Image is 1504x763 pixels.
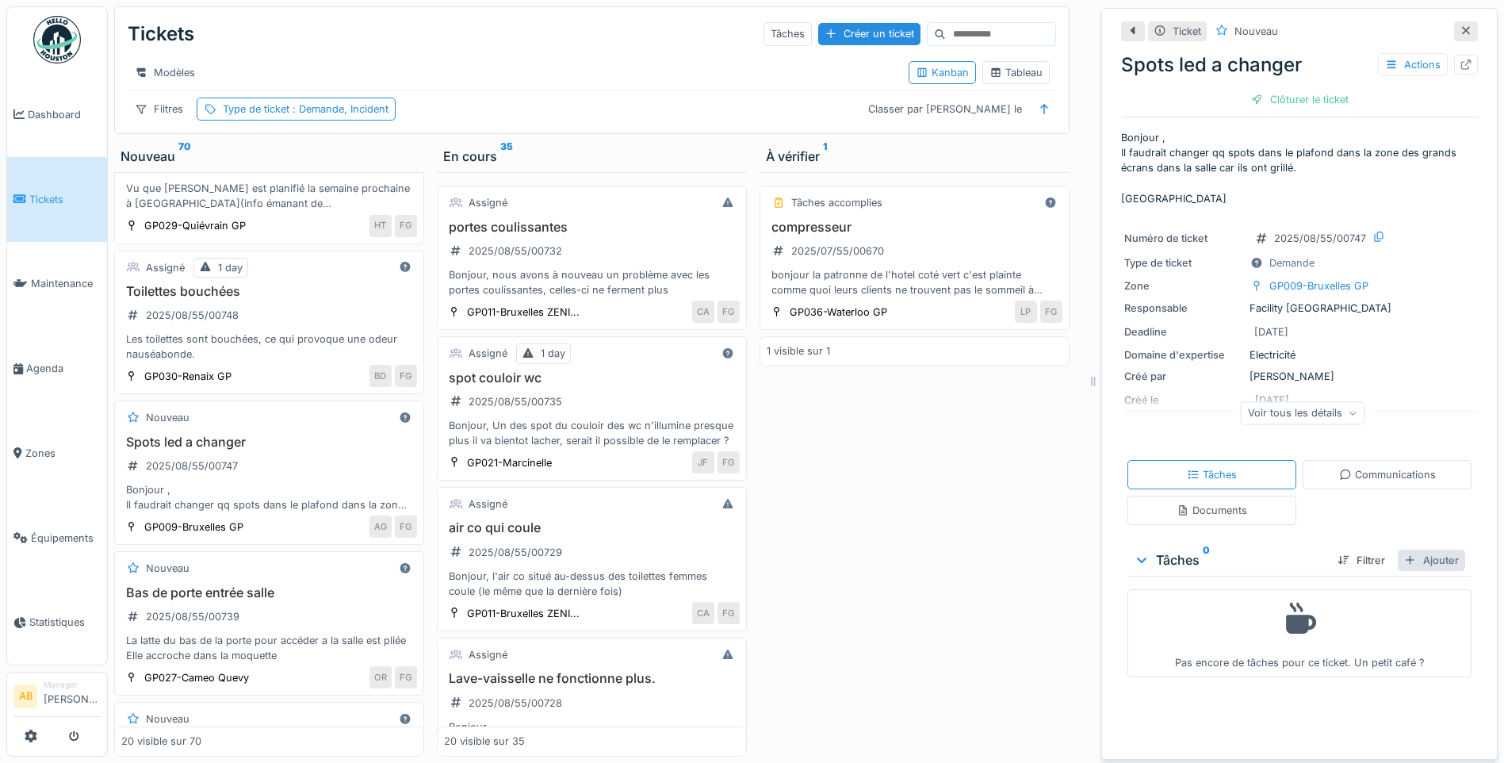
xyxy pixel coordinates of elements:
[1339,467,1436,482] div: Communications
[791,195,882,210] div: Tâches accomplies
[1187,467,1237,482] div: Tâches
[7,326,107,411] a: Agenda
[369,215,392,237] div: HT
[31,531,101,546] span: Équipements
[916,65,969,80] div: Kanban
[121,147,418,166] div: Nouveau
[146,711,189,727] div: Nouveau
[121,482,417,512] div: Bonjour , Il faudrait changer qq spots dans le plafond dans la zone des grands écrans dans la sal...
[128,61,202,84] div: Modèles
[1124,301,1475,316] div: Facility [GEOGRAPHIC_DATA]
[791,243,884,259] div: 2025/07/55/00670
[121,284,417,299] h3: Toilettes bouchées
[178,147,191,166] sup: 70
[469,696,562,711] div: 2025/08/55/00728
[718,451,740,474] div: FG
[1040,301,1062,323] div: FG
[7,242,107,327] a: Maintenance
[1134,550,1325,569] div: Tâches
[128,13,194,55] div: Tickets
[1138,596,1461,670] div: Pas encore de tâches pour ce ticket. Un petit café ?
[1124,278,1243,293] div: Zone
[443,147,741,166] div: En cours
[146,458,238,474] div: 2025/08/55/00747
[146,410,189,425] div: Nouveau
[1124,369,1243,384] div: Créé par
[1121,51,1478,79] div: Spots led a changer
[692,602,714,624] div: CA
[500,147,513,166] sup: 35
[444,370,740,385] h3: spot couloir wc
[1234,24,1278,39] div: Nouveau
[1177,503,1247,518] div: Documents
[469,497,507,512] div: Assigné
[7,496,107,581] a: Équipements
[25,446,101,461] span: Zones
[1378,53,1448,76] div: Actions
[467,305,580,320] div: GP011-Bruxelles ZENI...
[444,520,740,535] h3: air co qui coule
[469,195,507,210] div: Assigné
[218,260,243,275] div: 1 day
[444,569,740,599] div: Bonjour, l'air co situé au-dessus des toilettes femmes coule (le même que la dernière fois)
[144,218,246,233] div: GP029-Quiévrain GP
[369,666,392,688] div: OR
[1124,369,1475,384] div: [PERSON_NAME]
[144,670,249,685] div: GP027-Cameo Quevy
[128,98,190,121] div: Filtres
[223,102,388,117] div: Type de ticket
[767,343,830,358] div: 1 visible sur 1
[44,679,101,713] li: [PERSON_NAME]
[7,72,107,157] a: Dashboard
[26,361,101,376] span: Agenda
[718,602,740,624] div: FG
[7,581,107,665] a: Statistiques
[1124,324,1243,339] div: Deadline
[1124,231,1243,246] div: Numéro de ticket
[469,243,562,259] div: 2025/08/55/00732
[1274,231,1366,246] div: 2025/08/55/00747
[121,332,417,362] div: Les toilettes sont bouchées, ce qui provoque une odeur nauséabonde.
[469,346,507,361] div: Assigné
[989,65,1043,80] div: Tableau
[467,606,580,621] div: GP011-Bruxelles ZENI...
[1124,301,1243,316] div: Responsable
[1245,89,1355,110] div: Clôturer le ticket
[144,520,243,535] div: GP009-Bruxelles GP
[369,365,392,387] div: BD
[289,103,388,115] span: : Demande, Incident
[13,684,37,708] li: AB
[444,734,525,750] div: 20 visible sur 35
[1331,550,1391,571] div: Filtrer
[861,98,1029,121] div: Classer par [PERSON_NAME] le
[1254,324,1288,339] div: [DATE]
[33,16,81,63] img: Badge_color-CXgf-gQk.svg
[1124,347,1475,362] div: Electricité
[763,22,812,45] div: Tâches
[469,647,507,662] div: Assigné
[7,157,107,242] a: Tickets
[818,23,920,44] div: Créer un ticket
[1124,347,1243,362] div: Domaine d'expertise
[29,192,101,207] span: Tickets
[121,435,417,450] h3: Spots led a changer
[718,301,740,323] div: FG
[467,455,552,470] div: GP021-Marcinelle
[767,267,1062,297] div: bonjour la patronne de l'hotel coté vert c'est plainte comme quoi leurs clients ne trouvent pas l...
[766,147,1063,166] div: À vérifier
[444,267,740,297] div: Bonjour, nous avons à nouveau un problème avec les portes coulissantes, celles-ci ne ferment plus
[28,107,101,122] span: Dashboard
[1203,550,1210,569] sup: 0
[144,369,232,384] div: GP030-Renaix GP
[767,220,1062,235] h3: compresseur
[146,260,185,275] div: Assigné
[1124,255,1243,270] div: Type de ticket
[823,147,827,166] sup: 1
[469,394,562,409] div: 2025/08/55/00735
[1269,255,1315,270] div: Demande
[31,276,101,291] span: Maintenance
[1015,301,1037,323] div: LP
[13,679,101,717] a: AB Manager[PERSON_NAME]
[395,666,417,688] div: FG
[146,609,239,624] div: 2025/08/55/00739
